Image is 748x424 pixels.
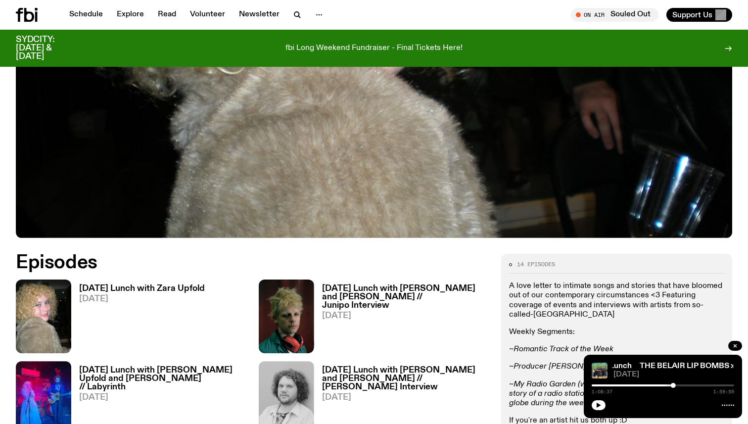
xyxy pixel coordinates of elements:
[666,8,732,22] button: Support Us
[16,254,489,272] h2: Episodes
[233,8,285,22] a: Newsletter
[285,44,463,53] p: fbi Long Weekend Fundraiser - Final Tickets Here!
[111,8,150,22] a: Explore
[509,328,724,337] p: Weekly Segments:
[79,284,205,293] h3: [DATE] Lunch with Zara Upfold
[571,8,658,22] button: On AirSouled Out
[322,366,490,391] h3: [DATE] Lunch with [PERSON_NAME] and [PERSON_NAME] // [PERSON_NAME] Interview
[592,389,612,394] span: 1:08:37
[322,312,490,320] span: [DATE]
[672,10,712,19] span: Support Us
[509,380,719,407] em: ~My Radio Garden (where [PERSON_NAME] tells us the story of a radio station and track she found f...
[63,8,109,22] a: Schedule
[259,280,314,353] img: Junipo
[486,362,632,370] a: THE BELAIR LIP BOMBS x [DATE] Lunch
[314,284,490,353] a: [DATE] Lunch with [PERSON_NAME] and [PERSON_NAME] // Junipo Interview[DATE]
[322,393,490,402] span: [DATE]
[152,8,182,22] a: Read
[517,262,555,267] span: 14 episodes
[509,363,689,371] em: ~Producer [PERSON_NAME] 2 Tracks of the Week
[79,295,205,303] span: [DATE]
[79,366,247,391] h3: [DATE] Lunch with [PERSON_NAME] Upfold and [PERSON_NAME] // Labyrinth
[16,280,71,353] img: A digital camera photo of Zara looking to her right at the camera, smiling. She is wearing a ligh...
[322,284,490,310] h3: [DATE] Lunch with [PERSON_NAME] and [PERSON_NAME] // Junipo Interview
[613,371,734,378] span: [DATE]
[184,8,231,22] a: Volunteer
[509,282,724,320] p: A love letter to intimate songs and stories that have bloomed out of our contemporary circumstanc...
[71,284,205,353] a: [DATE] Lunch with Zara Upfold[DATE]
[713,389,734,394] span: 1:59:59
[16,36,79,61] h3: SYDCITY: [DATE] & [DATE]
[509,345,613,353] em: ~Romantic Track of the Week
[79,393,247,402] span: [DATE]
